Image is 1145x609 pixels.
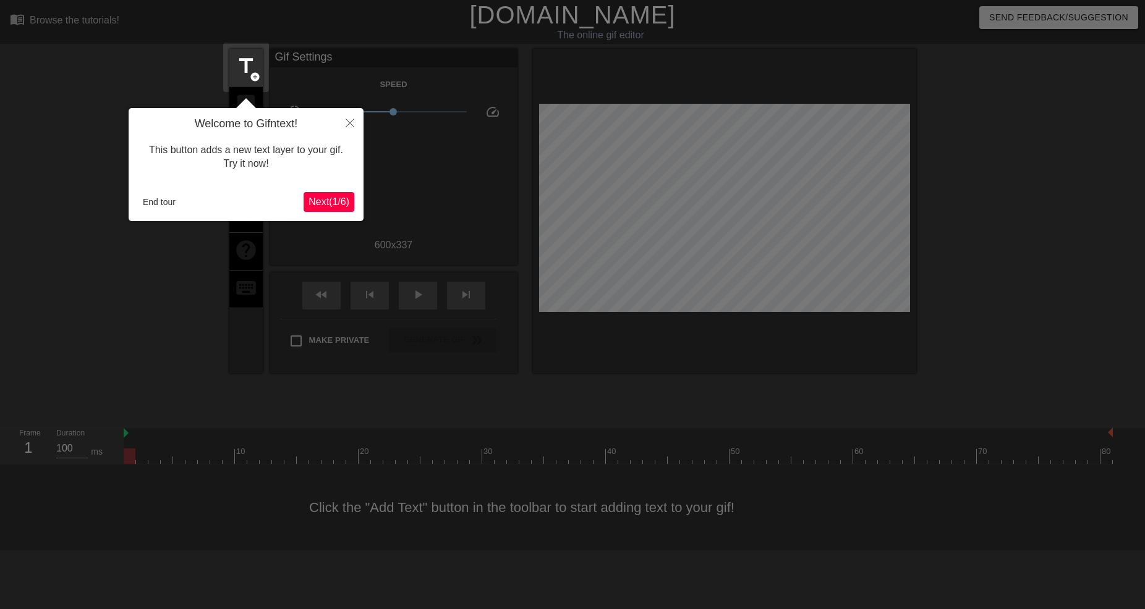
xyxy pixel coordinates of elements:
[309,196,349,207] span: Next ( 1 / 6 )
[336,108,364,136] button: Close
[138,117,354,131] h4: Welcome to Gifntext!
[138,193,181,211] button: End tour
[304,192,354,212] button: Next
[138,131,354,183] div: This button adds a new text layer to your gif. Try it now!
